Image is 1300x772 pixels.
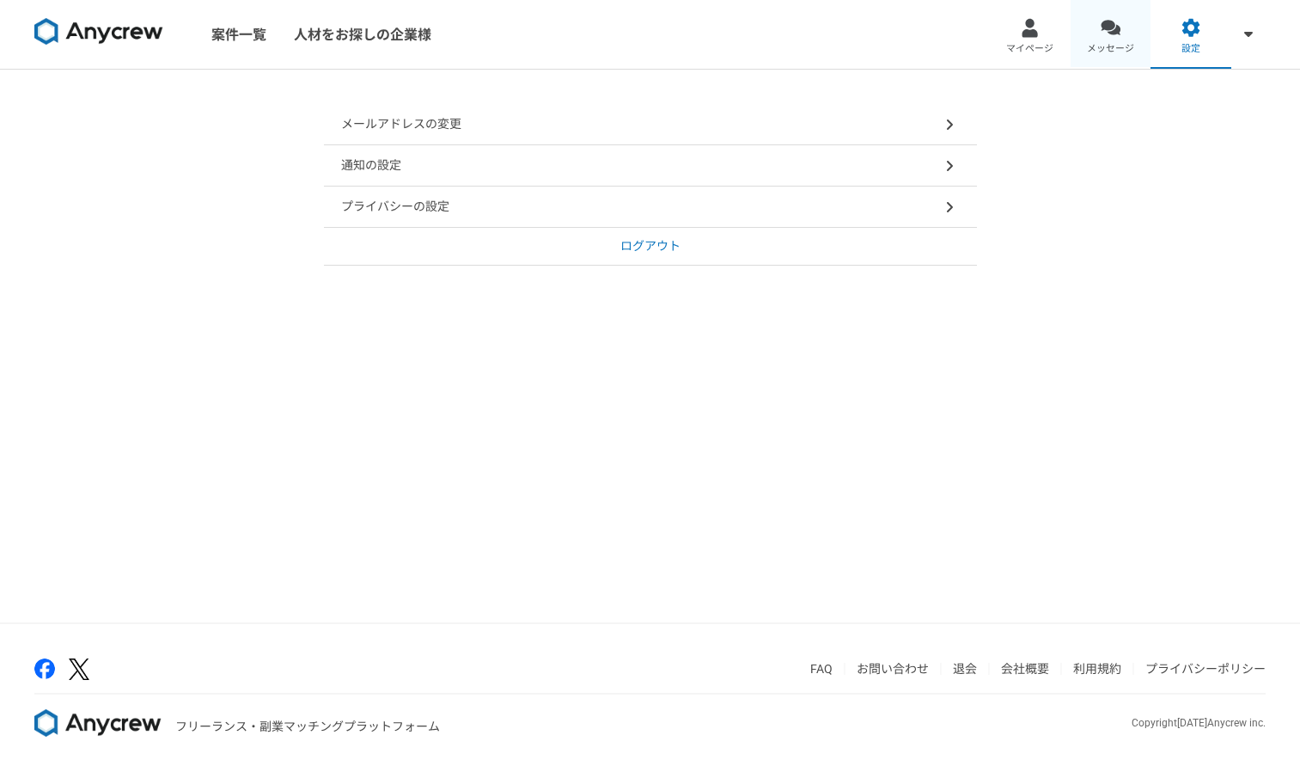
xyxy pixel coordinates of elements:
[341,198,449,216] p: プライバシーの設定
[1001,662,1049,676] a: 会社概要
[34,659,55,679] img: facebook-2adfd474.png
[34,709,162,737] img: 8DqYSo04kwAAAAASUVORK5CYII=
[69,659,89,680] img: x-391a3a86.png
[857,662,929,676] a: お問い合わせ
[1145,662,1266,676] a: プライバシーポリシー
[341,156,401,175] p: 通知の設定
[953,662,977,676] a: 退会
[1006,42,1053,56] span: マイページ
[620,237,681,255] p: ログアウト
[341,115,461,133] p: メールアドレスの変更
[324,228,977,266] a: ログアウト
[1132,715,1266,731] p: Copyright [DATE] Anycrew inc.
[1087,42,1134,56] span: メッセージ
[810,662,833,676] a: FAQ
[1073,662,1121,676] a: 利用規約
[34,18,163,46] img: 8DqYSo04kwAAAAASUVORK5CYII=
[1181,42,1200,56] span: 設定
[175,718,440,736] p: フリーランス・副業マッチングプラットフォーム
